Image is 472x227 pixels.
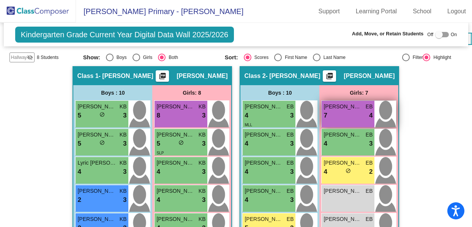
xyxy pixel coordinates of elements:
[245,159,283,167] span: [PERSON_NAME]
[324,159,361,167] span: [PERSON_NAME]
[410,54,423,61] div: Filter
[245,103,283,111] span: [PERSON_NAME]
[245,167,248,177] span: 4
[319,85,398,100] div: Girls: 7
[77,72,98,80] span: Class 1
[177,72,227,80] span: [PERSON_NAME]
[325,72,334,83] mat-icon: picture_as_pdf
[140,54,153,61] div: Girls
[369,167,373,177] span: 2
[199,215,206,223] span: KB
[156,215,194,223] span: [PERSON_NAME]
[123,111,126,121] span: 3
[156,103,194,111] span: [PERSON_NAME]
[245,195,248,205] span: 4
[76,5,243,17] span: [PERSON_NAME] Primary - [PERSON_NAME]
[123,167,126,177] span: 3
[366,159,373,167] span: EB
[290,167,294,177] span: 3
[156,159,194,167] span: [PERSON_NAME]
[266,72,320,80] span: - [PERSON_NAME]
[83,54,219,61] mat-radio-group: Select an option
[366,103,373,111] span: EB
[366,187,373,195] span: EB
[123,195,126,205] span: 3
[77,195,81,205] span: 2
[15,27,234,43] span: Kindergarten Grade Current Year Digital Data Wall 2025/2026
[27,54,33,60] mat-icon: visibility_off
[313,5,346,17] a: Support
[287,159,294,167] span: EB
[202,111,205,121] span: 3
[120,187,127,195] span: KB
[199,159,206,167] span: KB
[287,187,294,195] span: EB
[11,54,27,61] span: Hallway
[99,112,105,117] span: do_not_disturb_alt
[156,139,160,149] span: 5
[323,70,336,82] button: Print Students Details
[352,30,424,38] span: Add, Move, or Retain Students
[199,103,206,111] span: KB
[350,5,403,17] a: Learning Portal
[120,131,127,139] span: KB
[346,168,351,173] span: do_not_disturb_alt
[344,72,395,80] span: [PERSON_NAME]
[245,215,283,223] span: [PERSON_NAME]
[114,54,127,61] div: Boys
[166,54,178,61] div: Both
[77,103,115,111] span: [PERSON_NAME]
[178,140,184,145] span: do_not_disturb_alt
[245,123,252,127] span: MLL
[156,195,160,205] span: 4
[245,131,283,139] span: [PERSON_NAME]
[120,103,127,111] span: KB
[245,139,248,149] span: 4
[202,167,205,177] span: 3
[427,31,433,38] span: Off
[199,131,206,139] span: KB
[407,5,437,17] a: School
[451,31,457,38] span: On
[245,111,248,121] span: 4
[251,54,268,61] div: Scores
[287,103,294,111] span: EB
[77,215,115,223] span: [PERSON_NAME]
[156,187,194,195] span: [PERSON_NAME]
[245,187,283,195] span: [PERSON_NAME]
[77,187,115,195] span: [PERSON_NAME]
[290,139,294,149] span: 3
[320,54,346,61] div: Last Name
[156,131,194,139] span: [PERSON_NAME]
[225,54,238,61] span: Sort:
[324,187,361,195] span: [PERSON_NAME]
[99,140,105,145] span: do_not_disturb_alt
[120,159,127,167] span: KB
[324,215,361,223] span: [PERSON_NAME]
[156,151,164,155] span: SLP
[287,131,294,139] span: EB
[324,139,327,149] span: 4
[99,72,153,80] span: - [PERSON_NAME]
[156,167,160,177] span: 4
[202,195,205,205] span: 3
[83,54,100,61] span: Show:
[77,167,81,177] span: 4
[324,111,327,121] span: 7
[430,54,451,61] div: Highlight
[225,54,361,61] mat-radio-group: Select an option
[77,111,81,121] span: 5
[202,139,205,149] span: 3
[282,54,307,61] div: First Name
[77,159,115,167] span: Lyric [PERSON_NAME]
[290,195,294,205] span: 3
[324,131,361,139] span: [PERSON_NAME]
[156,70,169,82] button: Print Students Details
[287,215,294,223] span: EB
[441,5,472,17] a: Logout
[369,139,373,149] span: 3
[240,85,319,100] div: Boys : 10
[77,139,81,149] span: 5
[152,85,231,100] div: Girls: 8
[156,111,160,121] span: 8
